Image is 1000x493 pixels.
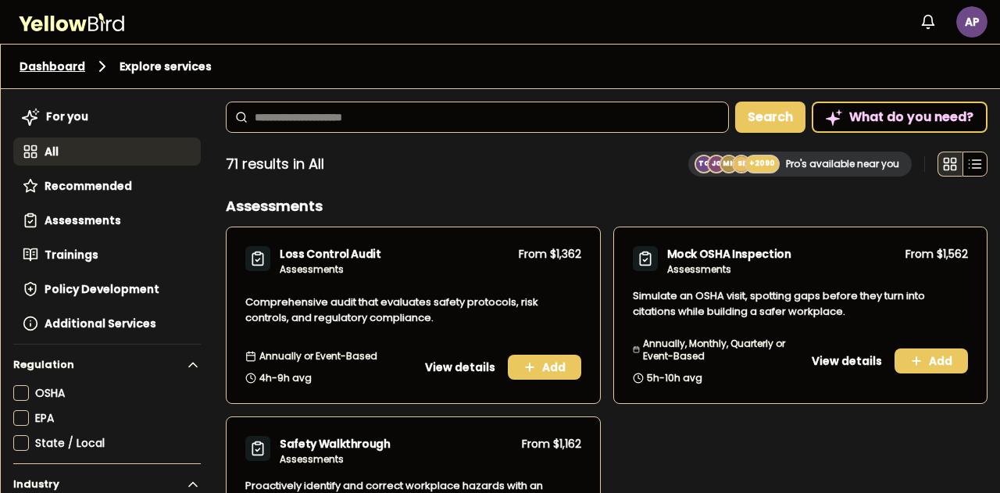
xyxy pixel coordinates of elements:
[280,436,391,452] span: Safety Walkthrough
[13,351,201,385] button: Regulation
[519,246,581,262] p: From $1,362
[13,275,201,303] button: Policy Development
[13,241,201,269] button: Trainings
[812,102,987,133] button: What do you need?
[35,435,201,451] label: State / Local
[226,195,987,217] h3: Assessments
[35,410,201,426] label: EPA
[13,102,201,131] button: For you
[45,144,59,159] span: All
[13,206,201,234] button: Assessments
[13,172,201,200] button: Recommended
[20,59,85,74] a: Dashboard
[416,355,505,380] button: View details
[280,452,344,466] span: Assessments
[13,138,201,166] button: All
[735,102,805,133] button: Search
[667,263,731,276] span: Assessments
[245,295,538,325] span: Comprehensive audit that evaluates safety protocols, risk controls, and regulatory compliance.
[45,316,156,331] span: Additional Services
[647,372,702,384] span: 5h-10h avg
[749,156,775,172] span: +2090
[905,246,968,262] p: From $1,562
[45,247,98,263] span: Trainings
[120,59,212,74] span: Explore services
[956,6,987,38] span: AP
[13,385,201,463] div: Regulation
[895,348,968,373] button: Add
[226,153,324,175] p: 71 results in All
[35,385,201,401] label: OSHA
[802,348,891,373] button: View details
[280,246,381,262] span: Loss Control Audit
[13,309,201,338] button: Additional Services
[280,263,344,276] span: Assessments
[259,350,377,363] span: Annually or Event-Based
[633,288,925,319] span: Simulate an OSHA visit, spotting gaps before they turn into citations while building a safer work...
[813,103,986,131] div: What do you need?
[508,355,581,380] button: Add
[45,281,159,297] span: Policy Development
[45,213,121,228] span: Assessments
[20,57,981,76] nav: breadcrumb
[522,436,581,452] p: From $1,162
[786,158,899,170] p: Pro's available near you
[709,156,724,172] span: JG
[46,109,88,124] span: For you
[721,156,737,172] span: MH
[696,156,712,172] span: TC
[667,246,791,262] span: Mock OSHA Inspection
[643,338,790,363] span: Annually, Monthly, Quarterly or Event-Based
[259,372,312,384] span: 4h-9h avg
[734,156,749,172] span: SE
[45,178,132,194] span: Recommended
